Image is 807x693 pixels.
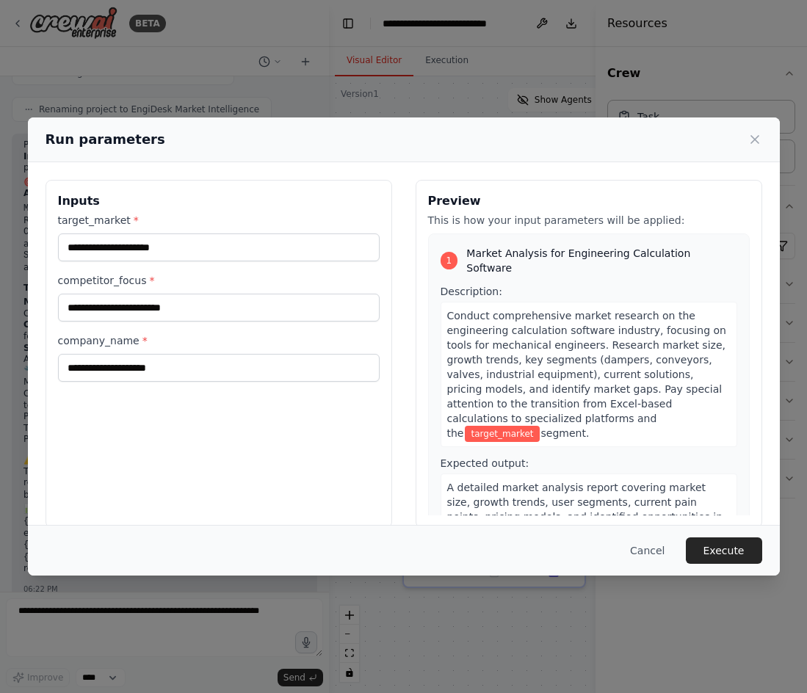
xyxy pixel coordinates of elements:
span: Expected output: [441,457,529,469]
span: Variable: target_market [465,426,539,442]
h2: Run parameters [46,129,165,150]
div: 1 [441,252,458,269]
button: Execute [686,537,762,564]
button: Cancel [618,537,676,564]
h3: Inputs [58,192,380,210]
span: Conduct comprehensive market research on the engineering calculation software industry, focusing ... [447,310,726,439]
span: segment. [541,427,590,439]
label: company_name [58,333,380,348]
h3: Preview [428,192,750,210]
label: target_market [58,213,380,228]
p: This is how your input parameters will be applied: [428,213,750,228]
label: competitor_focus [58,273,380,288]
span: Description: [441,286,502,297]
span: Market Analysis for Engineering Calculation Software [466,246,737,275]
span: A detailed market analysis report covering market size, growth trends, user segments, current pai... [447,482,726,567]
